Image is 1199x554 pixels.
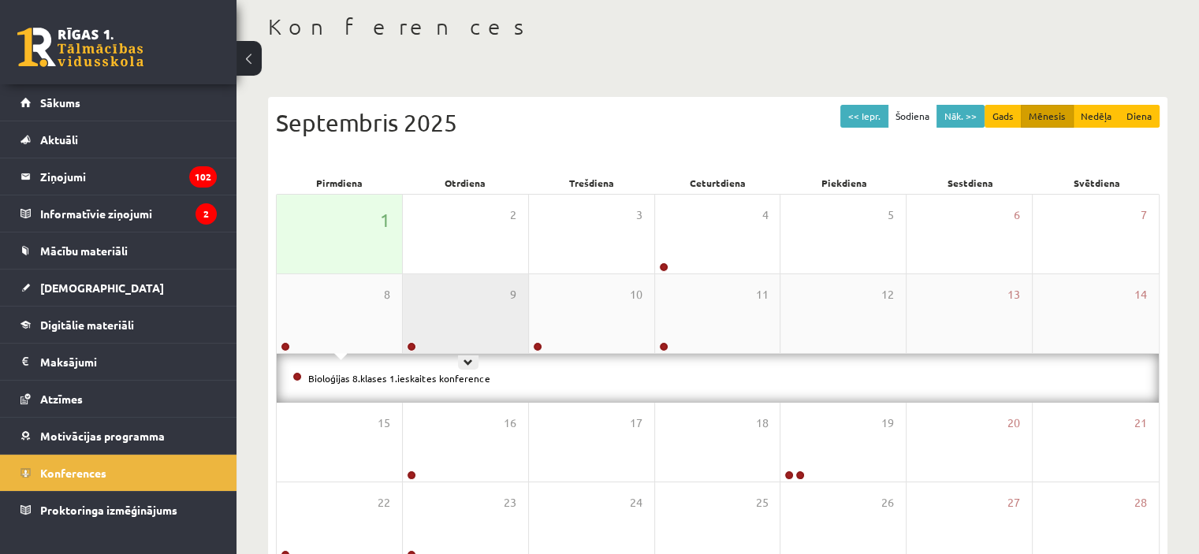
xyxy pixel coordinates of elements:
[40,392,83,406] span: Atzīmes
[1141,206,1147,224] span: 7
[195,203,217,225] i: 2
[1134,494,1147,511] span: 28
[510,286,516,303] span: 9
[755,494,768,511] span: 25
[308,372,490,385] a: Bioloģijas 8.klases 1.ieskaites konference
[936,105,985,128] button: Nāk. >>
[378,494,390,511] span: 22
[528,172,654,194] div: Trešdiena
[761,206,768,224] span: 4
[20,344,217,380] a: Maksājumi
[378,415,390,432] span: 15
[20,84,217,121] a: Sākums
[881,415,894,432] span: 19
[20,195,217,232] a: Informatīvie ziņojumi2
[630,494,642,511] span: 24
[40,318,134,332] span: Digitālie materiāli
[380,206,390,233] span: 1
[881,286,894,303] span: 12
[755,415,768,432] span: 18
[20,121,217,158] a: Aktuāli
[40,503,177,517] span: Proktoringa izmēģinājums
[636,206,642,224] span: 3
[384,286,390,303] span: 8
[755,286,768,303] span: 11
[40,281,164,295] span: [DEMOGRAPHIC_DATA]
[20,270,217,306] a: [DEMOGRAPHIC_DATA]
[881,494,894,511] span: 26
[888,206,894,224] span: 5
[630,286,642,303] span: 10
[888,105,937,128] button: Šodiena
[40,344,217,380] legend: Maksājumi
[510,206,516,224] span: 2
[276,172,402,194] div: Pirmdiena
[907,172,1033,194] div: Sestdiena
[1033,172,1160,194] div: Svētdiena
[40,195,217,232] legend: Informatīvie ziņojumi
[40,132,78,147] span: Aktuāli
[654,172,780,194] div: Ceturtdiena
[20,418,217,454] a: Motivācijas programma
[268,13,1167,40] h1: Konferences
[1007,415,1020,432] span: 20
[40,158,217,195] legend: Ziņojumi
[40,429,165,443] span: Motivācijas programma
[504,494,516,511] span: 23
[189,166,217,188] i: 102
[17,28,143,67] a: Rīgas 1. Tālmācības vidusskola
[1007,286,1020,303] span: 13
[1014,206,1020,224] span: 6
[20,492,217,528] a: Proktoringa izmēģinājums
[781,172,907,194] div: Piekdiena
[276,105,1160,140] div: Septembris 2025
[20,455,217,491] a: Konferences
[20,158,217,195] a: Ziņojumi102
[630,415,642,432] span: 17
[1134,415,1147,432] span: 21
[20,307,217,343] a: Digitālie materiāli
[1134,286,1147,303] span: 14
[40,466,106,480] span: Konferences
[1007,494,1020,511] span: 27
[985,105,1022,128] button: Gads
[1119,105,1160,128] button: Diena
[20,232,217,269] a: Mācību materiāli
[840,105,888,128] button: << Iepr.
[40,244,128,258] span: Mācību materiāli
[40,95,80,110] span: Sākums
[20,381,217,417] a: Atzīmes
[504,415,516,432] span: 16
[1073,105,1119,128] button: Nedēļa
[402,172,528,194] div: Otrdiena
[1021,105,1074,128] button: Mēnesis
